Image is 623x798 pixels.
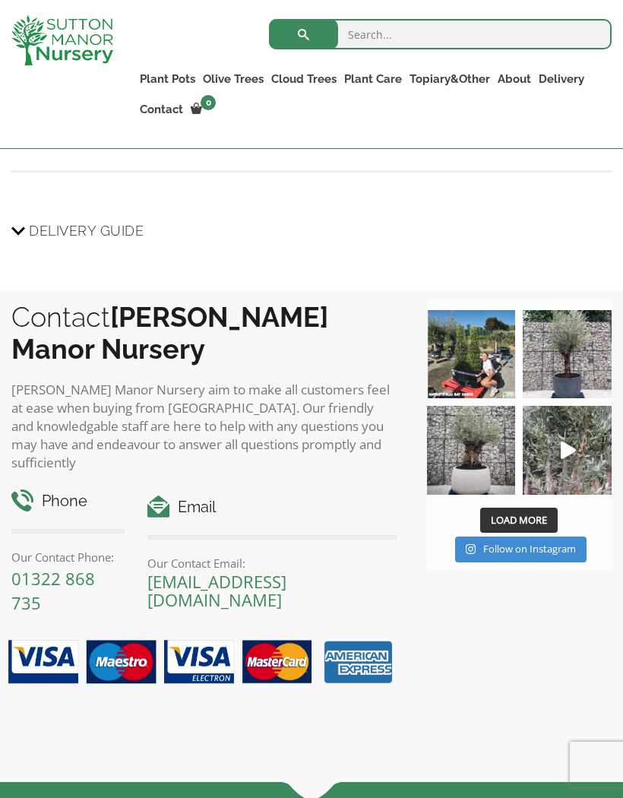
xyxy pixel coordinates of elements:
svg: Play [561,442,576,459]
svg: Instagram [466,543,476,555]
span: Delivery Guide [29,217,144,245]
a: Topiary&Other [406,68,494,90]
a: Plant Pots [136,68,199,90]
a: 01322 868 735 [11,567,95,614]
a: Cloud Trees [267,68,340,90]
img: A beautiful multi-stem Spanish Olive tree potted in our luxurious fibre clay pots 😍😍 [523,310,612,399]
img: logo [11,15,113,65]
a: Olive Trees [199,68,267,90]
a: Play [523,406,612,495]
b: [PERSON_NAME] Manor Nursery [11,301,328,365]
h4: Phone [11,489,125,513]
p: [PERSON_NAME] Manor Nursery aim to make all customers feel at ease when buying from [GEOGRAPHIC_D... [11,381,397,472]
a: Instagram Follow on Instagram [455,537,587,562]
input: Search... [269,19,612,49]
button: Load More [480,508,558,534]
h2: Contact [11,301,397,365]
h4: Email [147,496,397,519]
a: Delivery [535,68,588,90]
img: Check out this beauty we potted at our nursery today ❤️‍🔥 A huge, ancient gnarled Olive tree plan... [427,406,516,495]
a: Contact [136,99,187,120]
img: New arrivals Monday morning of beautiful olive trees 🤩🤩 The weather is beautiful this summer, gre... [523,406,612,495]
a: Plant Care [340,68,406,90]
a: [EMAIL_ADDRESS][DOMAIN_NAME] [147,570,286,611]
span: Follow on Instagram [483,542,576,556]
a: 0 [187,99,220,120]
p: Our Contact Phone: [11,548,125,566]
a: About [494,68,535,90]
span: Load More [491,513,547,527]
span: 0 [201,95,216,110]
img: Our elegant & picturesque Angustifolia Cones are an exquisite addition to your Bay Tree collectio... [427,310,516,399]
p: Our Contact Email: [147,554,397,572]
